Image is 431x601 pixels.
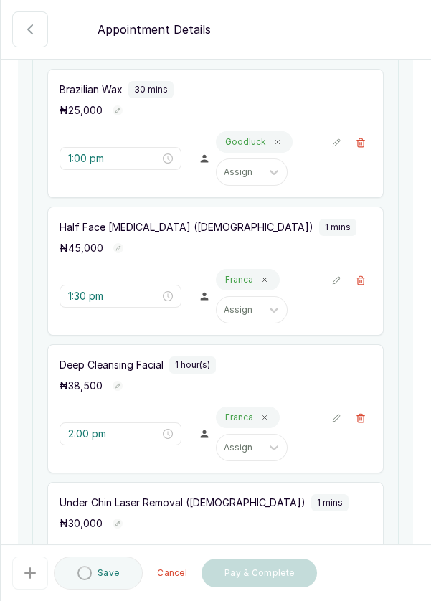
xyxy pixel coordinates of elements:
[60,103,103,118] p: ₦
[54,557,143,590] button: Save
[68,151,160,166] input: Select time
[325,222,351,233] p: 1 mins
[60,241,103,255] p: ₦
[175,359,210,371] p: 1 hour(s)
[68,104,103,116] span: 25,000
[202,559,317,587] button: Pay & Complete
[60,358,164,372] p: Deep Cleansing Facial
[225,412,253,423] p: Franca
[68,379,103,392] span: 38,500
[60,220,313,235] p: Half Face [MEDICAL_DATA] ([DEMOGRAPHIC_DATA])
[60,516,103,531] p: ₦
[68,242,103,254] span: 45,000
[134,84,168,95] p: 30 mins
[60,82,123,97] p: Brazilian Wax
[60,379,103,393] p: ₦
[225,274,253,285] p: Franca
[68,288,160,304] input: Select time
[98,21,211,38] p: Appointment Details
[60,496,306,510] p: Under Chin Laser Removal ([DEMOGRAPHIC_DATA])
[68,426,160,442] input: Select time
[225,136,266,148] p: Goodluck
[68,517,103,529] span: 30,000
[148,559,196,587] button: Cancel
[317,497,343,508] p: 1 mins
